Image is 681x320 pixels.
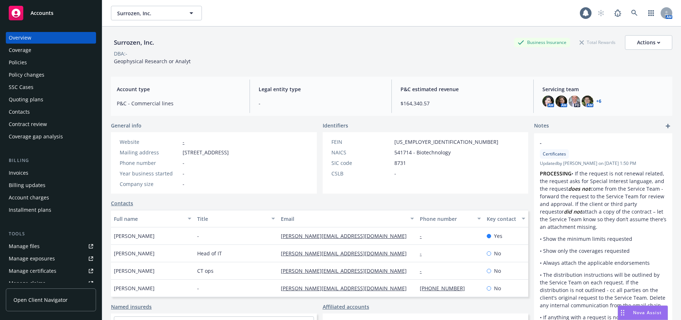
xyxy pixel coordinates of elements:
[618,305,668,320] button: Nova Assist
[6,167,96,179] a: Invoices
[9,32,31,44] div: Overview
[484,210,528,227] button: Key contact
[120,170,180,177] div: Year business started
[111,199,133,207] a: Contacts
[120,180,180,188] div: Company size
[618,306,627,320] div: Drag to move
[394,170,396,177] span: -
[114,50,127,57] div: DBA: -
[582,96,593,107] img: photo
[401,85,525,93] span: P&C estimated revenue
[183,180,184,188] span: -
[197,215,267,223] div: Title
[394,159,406,167] span: 8731
[183,170,184,177] span: -
[394,149,451,156] span: 541714 - Biotechnology
[417,210,484,227] button: Phone number
[514,38,570,47] div: Business Insurance
[633,309,662,316] span: Nova Assist
[540,271,666,309] p: • The distribution instructions will be outlined by the Service Team on each request. If the dist...
[281,232,413,239] a: [PERSON_NAME][EMAIL_ADDRESS][DOMAIN_NAME]
[9,81,33,93] div: SSC Cases
[6,3,96,23] a: Accounts
[281,250,413,257] a: [PERSON_NAME][EMAIL_ADDRESS][DOMAIN_NAME]
[9,253,55,264] div: Manage exposures
[420,250,427,257] a: -
[401,100,525,107] span: $164,340.57
[111,210,194,227] button: Full name
[197,284,199,292] span: -
[331,149,391,156] div: NAICS
[259,85,383,93] span: Legal entity type
[420,215,473,223] div: Phone number
[394,138,498,146] span: [US_EMPLOYER_IDENTIFICATION_NUMBER]
[323,122,348,129] span: Identifiers
[9,167,28,179] div: Invoices
[6,204,96,216] a: Installment plans
[114,284,155,292] span: [PERSON_NAME]
[540,259,666,267] p: • Always attach the applicable endorsements
[114,232,155,240] span: [PERSON_NAME]
[114,250,155,257] span: [PERSON_NAME]
[6,106,96,118] a: Contacts
[9,44,31,56] div: Coverage
[111,303,152,311] a: Named insureds
[197,250,222,257] span: Head of IT
[6,94,96,105] a: Quoting plans
[540,235,666,243] p: • Show the minimum limits requested
[323,303,369,311] a: Affiliated accounts
[117,85,241,93] span: Account type
[420,267,427,274] a: -
[120,138,180,146] div: Website
[111,122,142,129] span: General info
[664,122,672,130] a: add
[540,170,666,231] p: • If the request is not renewal related, the request asks for Special Interest language, and the ...
[13,296,68,304] span: Open Client Navigator
[117,100,241,107] span: P&C - Commercial lines
[6,265,96,277] a: Manage certificates
[576,38,619,47] div: Total Rewards
[114,215,183,223] div: Full name
[627,6,642,20] a: Search
[120,149,180,156] div: Mailing address
[494,250,501,257] span: No
[6,253,96,264] span: Manage exposures
[6,131,96,142] a: Coverage gap analysis
[420,285,471,292] a: [PHONE_NUMBER]
[568,185,590,192] em: does not
[6,44,96,56] a: Coverage
[31,10,53,16] span: Accounts
[542,96,554,107] img: photo
[540,139,648,147] span: -
[540,247,666,255] p: • Show only the coverages requested
[6,192,96,203] a: Account charges
[278,210,417,227] button: Email
[117,9,180,17] span: Surrozen, Inc.
[6,230,96,238] div: Tools
[540,170,572,177] strong: PROCESSING
[281,267,413,274] a: [PERSON_NAME][EMAIL_ADDRESS][DOMAIN_NAME]
[9,94,43,105] div: Quoting plans
[111,38,157,47] div: Surrozen, Inc.
[183,138,184,145] a: -
[9,57,27,68] div: Policies
[281,215,406,223] div: Email
[487,215,517,223] div: Key contact
[9,118,47,130] div: Contract review
[9,204,51,216] div: Installment plans
[194,210,278,227] button: Title
[637,36,660,49] div: Actions
[420,232,427,239] a: -
[6,69,96,81] a: Policy changes
[259,100,383,107] span: -
[6,118,96,130] a: Contract review
[6,278,96,289] a: Manage claims
[9,69,44,81] div: Policy changes
[331,159,391,167] div: SIC code
[331,170,391,177] div: CSLB
[9,179,45,191] div: Billing updates
[183,149,229,156] span: [STREET_ADDRESS]
[6,32,96,44] a: Overview
[494,232,502,240] span: Yes
[9,265,56,277] div: Manage certificates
